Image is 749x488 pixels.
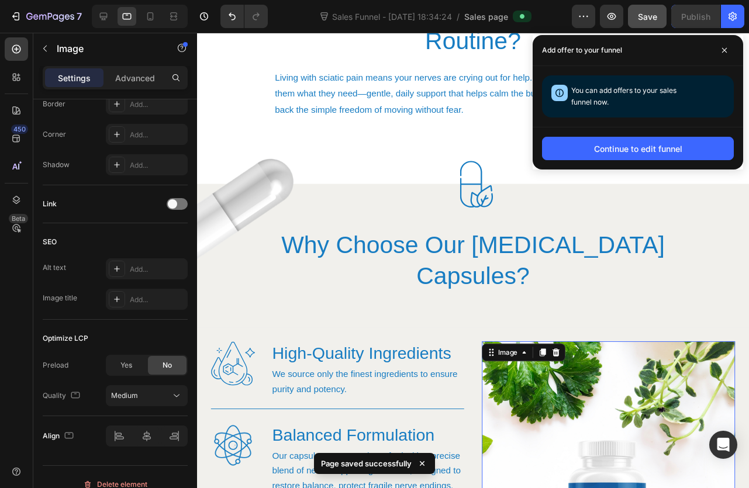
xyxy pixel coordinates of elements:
img: gempages_577784057430016700-06ddb6ec-e0ad-466d-a328-d130063a4e18.svg [15,324,61,371]
div: Publish [681,11,710,23]
span: You can add offers to your sales funnel now. [571,86,676,106]
div: Add... [130,264,185,275]
h2: Why Choose Our [MEDICAL_DATA] Capsules? [81,206,499,274]
div: Corner [43,129,66,140]
div: Link [43,199,57,209]
div: Open Intercom Messenger [709,431,737,459]
span: Yes [120,360,132,371]
div: Add... [130,295,185,305]
p: Image [57,41,156,56]
p: 7 [77,9,82,23]
h3: High-Quality Ingredients [78,324,281,349]
div: Align [43,428,76,444]
img: gempages_577784057430016700-ca6587ca-d088-42e3-be18-d192a7ab5ed2.svg [15,410,61,457]
div: Border [43,99,65,109]
p: Add offer to your funnel [542,44,622,56]
span: Sales page [464,11,508,23]
span: Save [638,12,657,22]
button: 7 [5,5,87,28]
div: 450 [11,124,28,134]
div: Undo/Redo [220,5,268,28]
span: No [163,360,172,371]
div: Preload [43,360,68,371]
div: Add... [130,130,185,140]
span: Medium [111,391,138,400]
div: Shadow [43,160,70,170]
div: Image title [43,293,77,303]
div: Add... [130,160,185,171]
p: Page saved successfully [321,458,412,469]
p: Advanced [115,72,155,84]
div: Add... [130,99,185,110]
span: Sales Funnel - [DATE] 18:34:24 [330,11,454,23]
div: Quality [43,388,82,404]
h3: Balanced Formulation [78,410,281,435]
button: Publish [671,5,720,28]
span: / [457,11,460,23]
div: Image [314,331,339,341]
p: Settings [58,72,91,84]
div: Alt text [43,262,66,273]
button: Continue to edit funnel [542,137,734,160]
p: We source only the finest ingredients to ensure purity and potency. [79,351,279,382]
button: Save [628,5,667,28]
div: Beta [9,214,28,223]
iframe: Design area [197,33,749,488]
div: SEO [43,237,57,247]
div: Optimize LCP [43,333,88,344]
div: Continue to edit funnel [594,143,682,155]
button: Medium [106,385,188,406]
img: gempages_577784057430016700-33c0f65a-aafc-48d3-9a4f-4fda1e54c6d2.svg [265,134,315,184]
